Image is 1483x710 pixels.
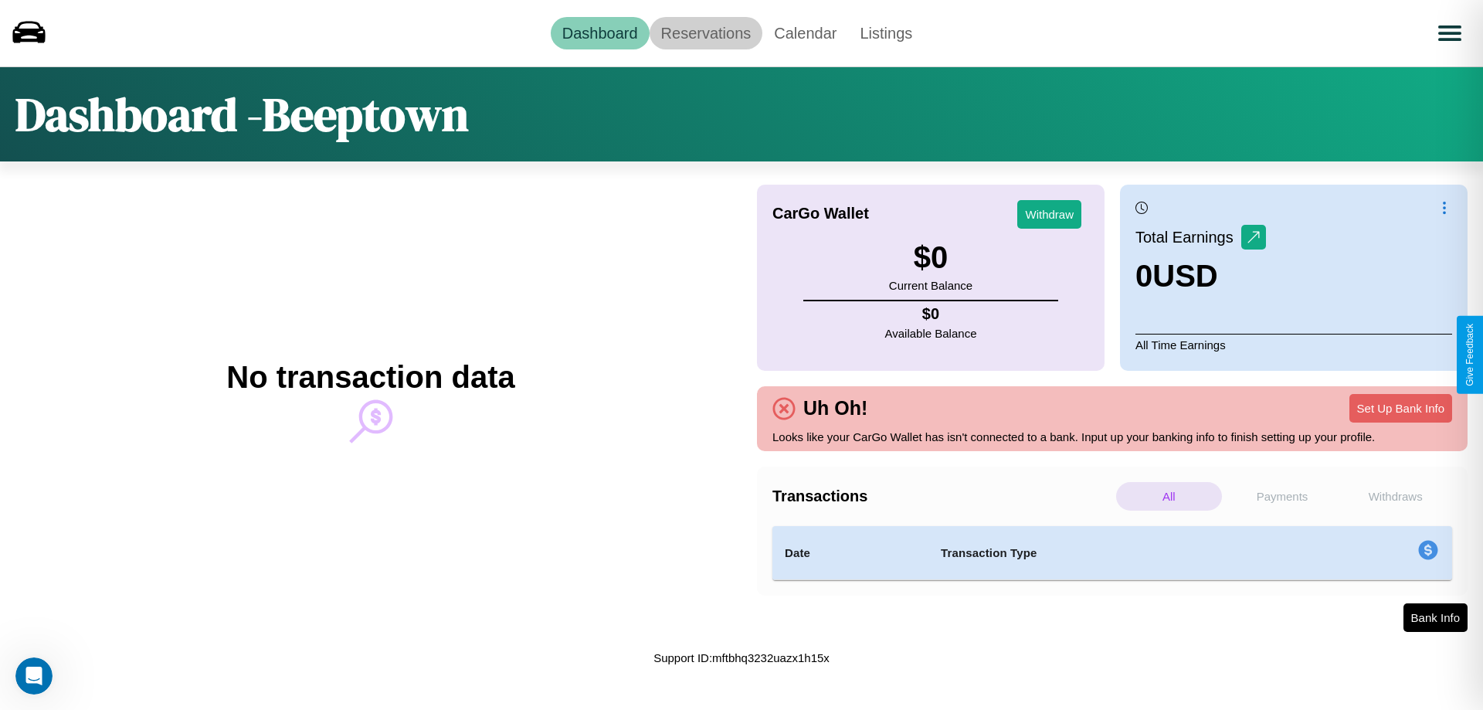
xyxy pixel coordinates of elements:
h1: Dashboard - Beeptown [15,83,469,146]
p: Available Balance [885,323,977,344]
button: Open menu [1428,12,1471,55]
p: All [1116,482,1222,511]
a: Calendar [762,17,848,49]
div: Give Feedback [1464,324,1475,386]
p: Looks like your CarGo Wallet has isn't connected to a bank. Input up your banking info to finish ... [772,426,1452,447]
p: Current Balance [889,275,972,296]
iframe: Intercom live chat [15,657,53,695]
h4: Date [785,544,916,562]
h2: No transaction data [226,360,514,395]
button: Withdraw [1017,200,1081,229]
a: Listings [848,17,924,49]
h4: Transactions [772,487,1112,505]
p: Support ID: mftbhq3232uazx1h15x [653,647,830,668]
p: Payments [1230,482,1335,511]
table: simple table [772,526,1452,580]
button: Bank Info [1403,603,1468,632]
p: Withdraws [1342,482,1448,511]
p: All Time Earnings [1135,334,1452,355]
h3: 0 USD [1135,259,1266,294]
h4: Uh Oh! [796,397,875,420]
button: Set Up Bank Info [1349,394,1452,423]
a: Dashboard [551,17,650,49]
p: Total Earnings [1135,223,1241,251]
h3: $ 0 [889,240,972,275]
a: Reservations [650,17,763,49]
h4: CarGo Wallet [772,205,869,223]
h4: $ 0 [885,305,977,323]
h4: Transaction Type [941,544,1291,562]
